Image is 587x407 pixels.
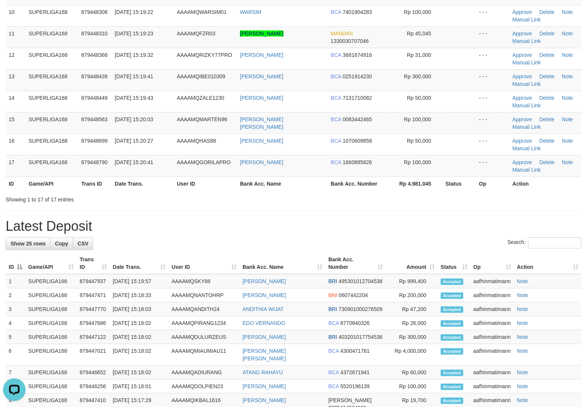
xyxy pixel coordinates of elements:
td: 879447122 [77,330,110,344]
span: Copy 495301012704538 to clipboard [339,278,383,284]
span: BCA [328,369,339,375]
td: 17 [6,155,26,177]
a: [PERSON_NAME] [243,278,286,284]
td: 879446256 [77,380,110,393]
th: Amount: activate to sort column ascending [386,253,438,274]
td: [DATE] 15:19:57 [110,274,168,288]
th: ID: activate to sort column descending [6,253,25,274]
td: SUPERLIGA168 [25,316,77,330]
span: Accepted [441,348,463,355]
td: 879446652 [77,366,110,380]
span: Copy 0607442204 to clipboard [339,292,368,298]
span: Accepted [441,384,463,390]
span: Accepted [441,398,463,404]
td: AAAAMQDULURZEUS [168,330,240,344]
label: Search: [508,237,581,248]
th: Bank Acc. Number [328,177,390,191]
a: [PERSON_NAME] [240,159,283,165]
a: Delete [539,116,554,122]
a: ANDITHIA WIJAT [243,306,284,312]
a: [PERSON_NAME] [PERSON_NAME] [243,348,286,361]
th: User ID: activate to sort column ascending [168,253,240,274]
td: [DATE] 15:18:02 [110,366,168,380]
a: CSV [73,237,93,250]
span: AAAAMQRIZKY77PRO [177,52,232,58]
td: 2 [6,288,25,302]
span: Copy 3681674916 to clipboard [343,52,372,58]
th: Op [476,177,510,191]
span: MANDIRI [331,30,353,37]
a: Approve [513,138,532,144]
a: Show 25 rows [6,237,50,250]
span: Copy 8770840326 to clipboard [340,320,370,326]
td: aafhinmatimann [470,288,514,302]
a: [PERSON_NAME] [240,138,283,144]
td: Rp 999,400 [386,274,438,288]
td: - - - [476,134,510,155]
div: Showing 1 to 17 of 17 entries [6,193,239,203]
td: SUPERLIGA168 [26,134,78,155]
span: Copy 7131710082 to clipboard [343,95,372,101]
td: SUPERLIGA168 [25,344,77,366]
span: BCA [328,348,339,354]
a: Approve [513,159,532,165]
span: AAAAMQMARTEN96 [177,116,227,122]
td: SUPERLIGA168 [25,380,77,393]
th: Game/API [26,177,78,191]
td: SUPERLIGA168 [26,5,78,26]
a: Note [517,383,528,389]
span: 879448790 [81,159,108,165]
td: aafhinmatimann [470,274,514,288]
span: Rp 100,000 [404,116,431,122]
td: 3 [6,302,25,316]
a: Manual Link [513,38,541,44]
a: Note [517,348,528,354]
a: Manual Link [513,81,541,87]
span: [PERSON_NAME] [328,397,372,403]
a: Note [517,306,528,312]
a: [PERSON_NAME] [240,52,283,58]
td: 13 [6,69,26,91]
th: Status [443,177,476,191]
span: BCA [328,320,339,326]
span: Rp 45,045 [407,30,431,37]
a: Note [517,278,528,284]
td: 879447686 [77,316,110,330]
td: [DATE] 15:18:03 [110,302,168,316]
td: 1 [6,274,25,288]
td: 6 [6,344,25,366]
a: [PERSON_NAME] [243,292,286,298]
td: Rp 200,000 [386,288,438,302]
td: 879447937 [77,274,110,288]
span: 879448449 [81,95,108,101]
td: Rp 4,000,000 [386,344,438,366]
td: AAAAMQSKY88 [168,274,240,288]
th: Trans ID [78,177,112,191]
td: Rp 26,000 [386,316,438,330]
td: 10 [6,5,26,26]
span: Copy 403201017754536 to clipboard [339,334,383,340]
span: Copy 5520196139 to clipboard [340,383,370,389]
td: AAAAMQMIAUMIAU11 [168,344,240,366]
th: Op: activate to sort column ascending [470,253,514,274]
a: Note [517,334,528,340]
a: Delete [539,30,554,37]
span: [DATE] 15:19:32 [115,52,153,58]
th: Action [510,177,581,191]
td: Rp 100,000 [386,380,438,393]
a: Delete [539,9,554,15]
span: Rp 100,000 [404,9,431,15]
a: Note [517,397,528,403]
td: 5 [6,330,25,344]
span: Copy 1660885826 to clipboard [343,159,372,165]
input: Search: [528,237,581,248]
a: Manual Link [513,167,541,173]
span: 879448439 [81,73,108,79]
span: Accepted [441,306,463,313]
a: Note [562,138,573,144]
td: SUPERLIGA168 [25,366,77,380]
th: Bank Acc. Name: activate to sort column ascending [240,253,325,274]
td: AAAAMQANDITH24 [168,302,240,316]
a: [PERSON_NAME] [240,30,283,37]
td: 16 [6,134,26,155]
